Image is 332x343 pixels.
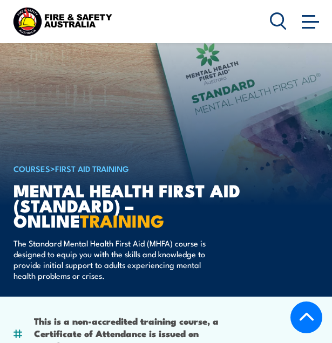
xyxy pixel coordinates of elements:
h6: > [13,162,280,175]
h1: Mental Health First Aid (Standard) – Online [13,182,280,228]
a: COURSES [13,162,50,174]
strong: TRAINING [80,207,164,234]
p: The Standard Mental Health First Aid (MHFA) course is designed to equip you with the skills and k... [13,238,211,281]
a: First Aid Training [55,162,129,174]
